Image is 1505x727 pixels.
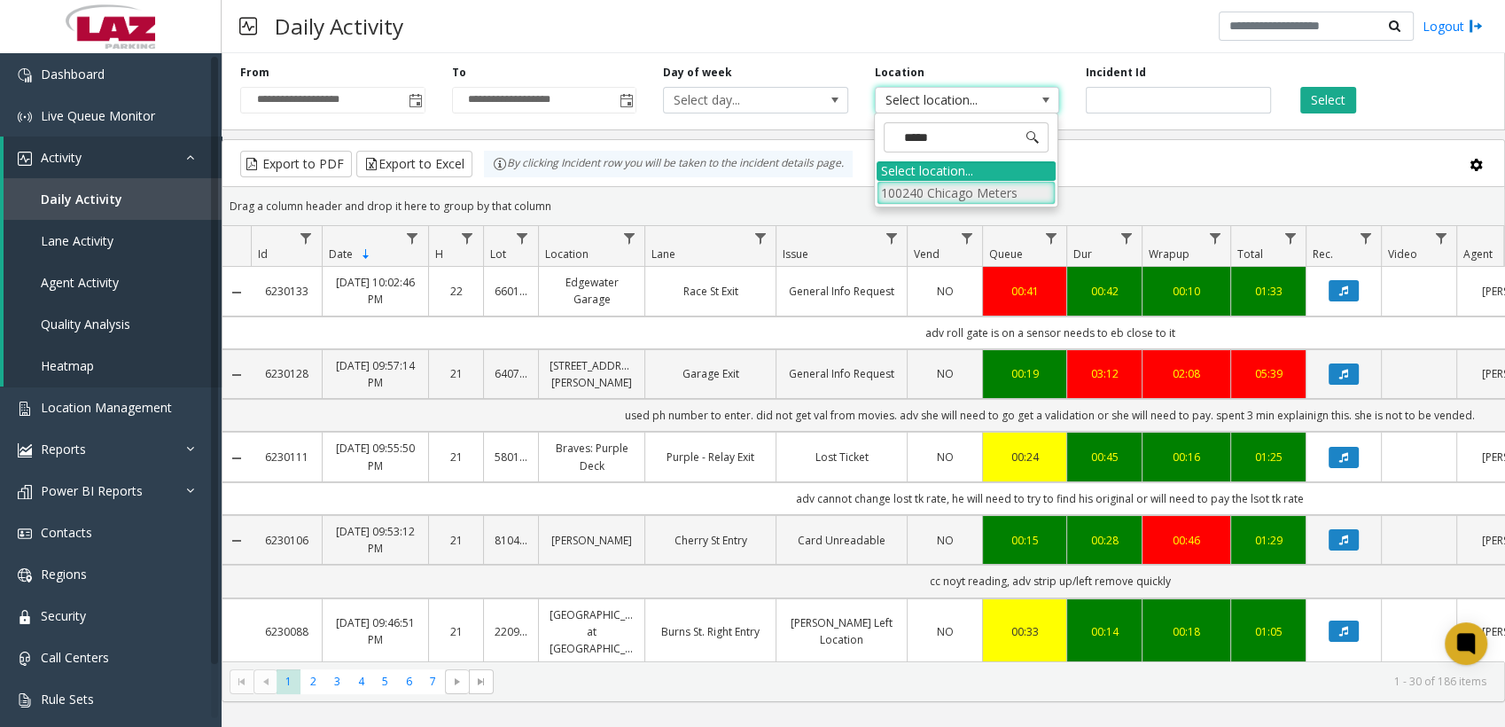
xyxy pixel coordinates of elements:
a: 6230128 [261,365,311,382]
a: Lane Filter Menu [748,226,772,250]
a: Wrapup Filter Menu [1203,226,1227,250]
a: Quality Analysis [4,303,222,345]
label: Location [875,65,924,81]
img: 'icon' [18,485,32,499]
div: Data table [222,226,1504,661]
a: 03:12 [1078,365,1131,382]
img: 'icon' [18,110,32,124]
a: 00:24 [994,449,1056,465]
span: Wrapup [1149,246,1189,262]
span: Rule Sets [41,691,94,707]
a: 01:25 [1242,449,1295,465]
div: Select location... [877,161,1056,181]
a: 6230111 [261,449,311,465]
span: Date [329,246,353,262]
span: Select day... [664,88,810,113]
span: Quality Analysis [41,316,130,332]
img: 'icon' [18,527,32,541]
span: Lane Activity [41,232,113,249]
img: 'icon' [18,68,32,82]
label: From [240,65,269,81]
a: [DATE] 09:53:12 PM [333,523,417,557]
a: 00:14 [1078,623,1131,640]
button: Export to PDF [240,151,352,177]
div: 00:42 [1078,283,1131,300]
img: 'icon' [18,443,32,457]
a: 01:33 [1242,283,1295,300]
a: 00:45 [1078,449,1131,465]
span: Id [258,246,268,262]
a: 00:15 [994,532,1056,549]
a: 00:16 [1153,449,1220,465]
a: 21 [440,623,472,640]
span: Activity [41,149,82,166]
a: Heatmap [4,345,222,387]
img: 'icon' [18,568,32,582]
span: Security [41,607,86,624]
img: infoIcon.svg [493,157,507,171]
span: Lot [490,246,506,262]
div: Drag a column header and drop it here to group by that column [222,191,1504,222]
a: Lost Ticket [787,449,896,465]
a: Cherry St Entry [656,532,765,549]
a: 02:08 [1153,365,1220,382]
div: 01:05 [1242,623,1295,640]
a: Date Filter Menu [401,226,425,250]
a: Lot Filter Menu [511,226,534,250]
a: Lane Activity [4,220,222,262]
span: Agent [1463,246,1493,262]
a: 00:18 [1153,623,1220,640]
a: Logout [1423,17,1483,35]
a: [GEOGRAPHIC_DATA] at [GEOGRAPHIC_DATA] [550,606,634,658]
a: Braves: Purple Deck [550,440,634,473]
a: 21 [440,532,472,549]
a: H Filter Menu [456,226,480,250]
img: 'icon' [18,652,32,666]
img: 'icon' [18,610,32,624]
span: Power BI Reports [41,482,143,499]
img: 'icon' [18,152,32,166]
a: Card Unreadable [787,532,896,549]
span: NO [937,624,954,639]
span: Sortable [359,247,373,262]
a: 00:28 [1078,532,1131,549]
a: Collapse Details [222,451,251,465]
span: Dashboard [41,66,105,82]
span: Page 2 [300,669,324,693]
a: 660189 [495,283,527,300]
span: NO [937,366,954,381]
a: General Info Request [787,365,896,382]
a: NO [918,623,971,640]
a: 00:46 [1153,532,1220,549]
img: pageIcon [239,4,257,48]
div: 00:41 [994,283,1056,300]
span: NO [937,284,954,299]
a: NO [918,283,971,300]
h3: Daily Activity [266,4,412,48]
span: Page 7 [421,669,445,693]
a: [PERSON_NAME] [550,532,634,549]
a: 05:39 [1242,365,1295,382]
span: Contacts [41,524,92,541]
a: [PERSON_NAME] Left Location [787,614,896,648]
kendo-pager-info: 1 - 30 of 186 items [504,674,1486,689]
a: Location Filter Menu [617,226,641,250]
a: [DATE] 09:55:50 PM [333,440,417,473]
a: 810436 [495,532,527,549]
a: Dur Filter Menu [1114,226,1138,250]
span: Page 6 [397,669,421,693]
a: 6230133 [261,283,311,300]
span: Rec. [1313,246,1333,262]
span: Page 4 [349,669,373,693]
a: [DATE] 09:46:51 PM [333,614,417,648]
a: Collapse Details [222,534,251,548]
